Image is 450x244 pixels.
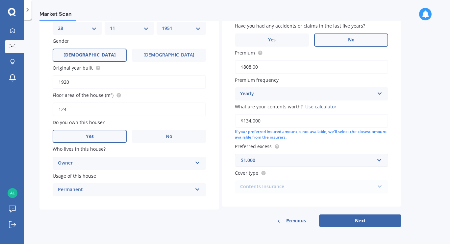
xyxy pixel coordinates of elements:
[235,103,303,110] span: What are your contents worth?
[235,50,255,56] span: Premium
[268,37,276,43] span: Yes
[86,134,94,139] span: Yes
[58,159,192,167] div: Owner
[241,157,374,164] div: $1,000
[39,11,76,20] span: Market Scan
[53,173,96,179] span: Usage of this house
[166,134,172,139] span: No
[319,214,401,227] button: Next
[53,75,206,89] input: Enter year
[53,65,93,71] span: Original year built
[8,188,17,198] img: bf139144381f227c61c47ae5aa777ed1
[235,170,258,176] span: Cover type
[53,38,69,44] span: Gender
[53,146,106,152] span: Who lives in this house?
[286,216,306,226] span: Previous
[235,60,388,74] input: Enter premium
[235,23,365,29] span: Have you had any accidents or claims in the last five years?
[58,186,192,194] div: Permanent
[240,90,374,98] div: Yearly
[143,52,194,58] span: [DEMOGRAPHIC_DATA]
[53,102,206,116] input: Enter floor area
[63,52,116,58] span: [DEMOGRAPHIC_DATA]
[305,103,337,110] div: Use calculator
[235,129,388,140] div: If your preferred insured amount is not available, we'll select the closest amount available from...
[235,77,279,83] span: Premium frequency
[235,143,272,149] span: Preferred excess
[348,37,355,43] span: No
[235,114,388,128] input: Enter amount
[53,92,113,98] span: Floor area of the house (m²)
[53,119,105,125] span: Do you own this house?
